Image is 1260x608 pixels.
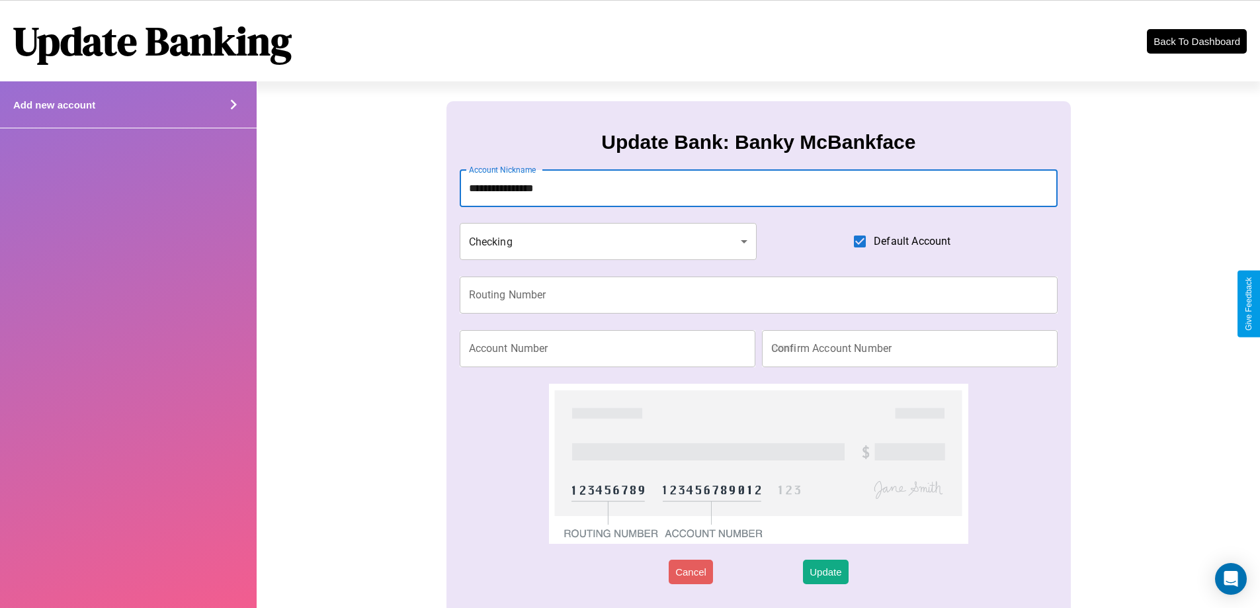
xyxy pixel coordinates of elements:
button: Cancel [669,560,713,584]
h3: Update Bank: Banky McBankface [601,131,915,153]
div: Checking [460,223,757,260]
div: Open Intercom Messenger [1215,563,1247,595]
button: Back To Dashboard [1147,29,1247,54]
h1: Update Banking [13,14,292,68]
div: Give Feedback [1244,277,1253,331]
span: Default Account [874,234,950,249]
button: Update [803,560,848,584]
img: check [549,384,968,544]
h4: Add new account [13,99,95,110]
label: Account Nickname [469,164,536,175]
